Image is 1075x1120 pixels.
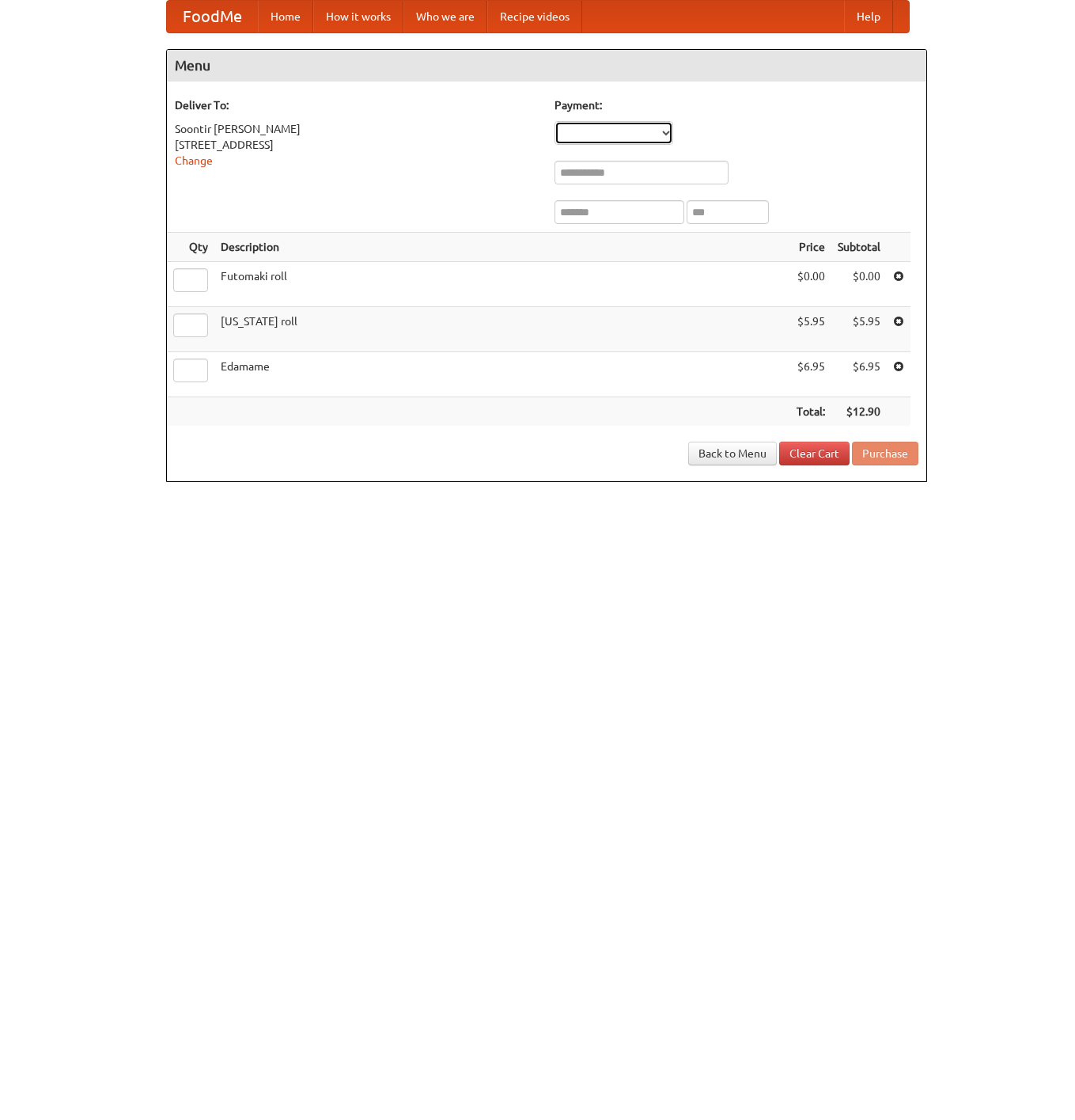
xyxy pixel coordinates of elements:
th: Qty [167,233,214,262]
td: $0.00 [831,262,887,307]
th: Total: [790,397,831,427]
a: Recipe videos [487,1,582,32]
td: [US_STATE] roll [214,307,790,352]
th: Description [214,233,790,262]
button: Purchase [852,442,918,465]
a: Change [175,154,213,167]
td: $0.00 [790,262,831,307]
td: Edamame [214,352,790,397]
td: $6.95 [790,352,831,397]
a: Help [844,1,893,32]
th: $12.90 [831,397,887,427]
a: Clear Cart [779,442,850,465]
td: $6.95 [831,352,887,397]
th: Subtotal [831,233,887,262]
a: Back to Menu [688,442,777,465]
a: Home [258,1,313,32]
div: [STREET_ADDRESS] [175,137,539,153]
td: Futomaki roll [214,262,790,307]
th: Price [790,233,831,262]
a: FoodMe [167,1,258,32]
a: Who we are [403,1,487,32]
td: $5.95 [790,307,831,352]
a: How it works [313,1,403,32]
h5: Deliver To: [175,97,539,113]
div: Soontir [PERSON_NAME] [175,121,539,137]
h5: Payment: [555,97,918,113]
h4: Menu [167,50,926,82]
td: $5.95 [831,307,887,352]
